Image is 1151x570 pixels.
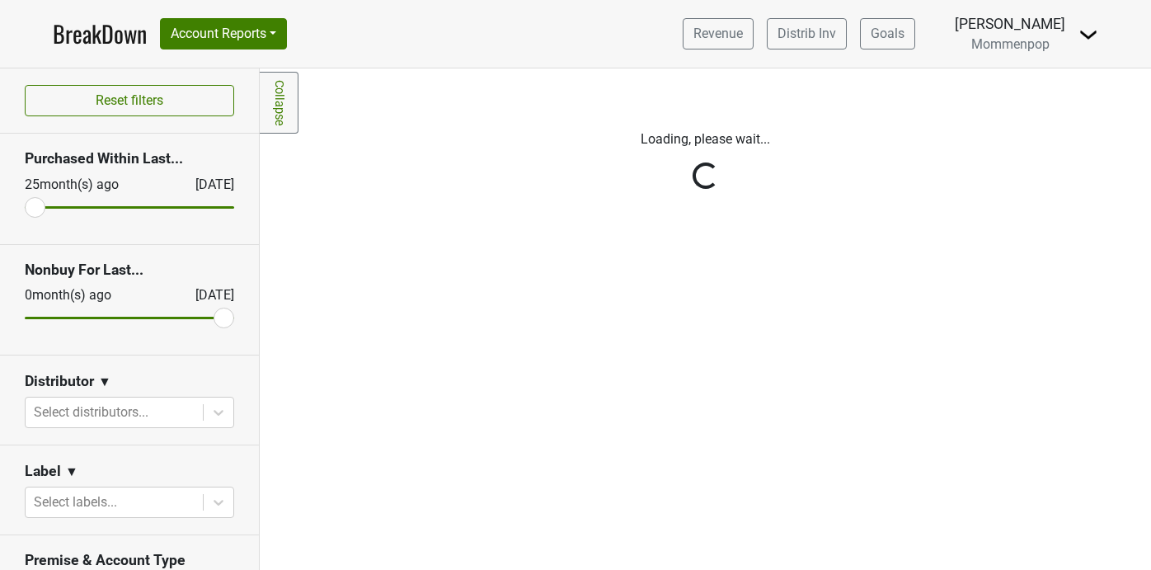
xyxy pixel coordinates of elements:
[971,36,1050,52] span: Mommenpop
[860,18,915,49] a: Goals
[272,130,1139,149] p: Loading, please wait...
[955,13,1065,35] div: [PERSON_NAME]
[260,72,298,134] a: Collapse
[767,18,847,49] a: Distrib Inv
[53,16,147,51] a: BreakDown
[1078,25,1098,45] img: Dropdown Menu
[683,18,754,49] a: Revenue
[160,18,287,49] button: Account Reports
